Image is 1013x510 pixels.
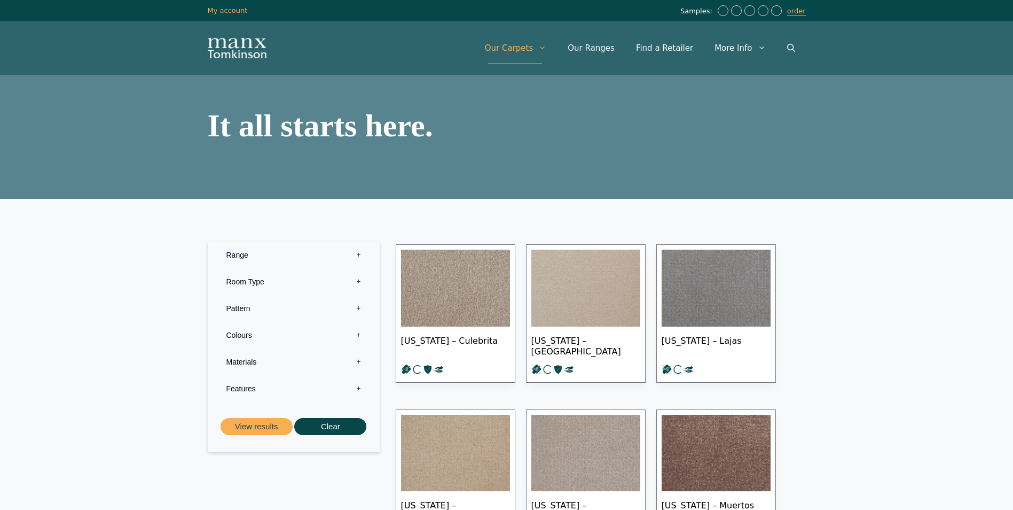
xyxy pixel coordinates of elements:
[208,110,501,142] h1: It all starts here.
[208,6,248,14] a: My account
[474,32,806,64] nav: Primary
[474,32,557,64] a: Our Carpets
[208,38,266,58] img: Manx Tomkinson
[216,375,372,402] label: Features
[216,268,372,295] label: Room Type
[557,32,625,64] a: Our Ranges
[216,349,372,375] label: Materials
[221,418,293,436] button: View results
[526,244,646,383] a: [US_STATE] – [GEOGRAPHIC_DATA]
[294,418,366,436] button: Clear
[216,295,372,322] label: Pattern
[216,242,372,268] label: Range
[625,32,704,64] a: Find a Retailer
[776,32,806,64] a: Open Search Bar
[787,7,806,16] a: order
[704,32,776,64] a: More Info
[656,244,776,383] a: [US_STATE] – Lajas
[396,244,515,383] a: [US_STATE] – Culebrita
[216,322,372,349] label: Colours
[401,327,510,364] span: [US_STATE] – Culebrita
[531,327,640,364] span: [US_STATE] – [GEOGRAPHIC_DATA]
[662,327,771,364] span: [US_STATE] – Lajas
[680,7,715,16] span: Samples:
